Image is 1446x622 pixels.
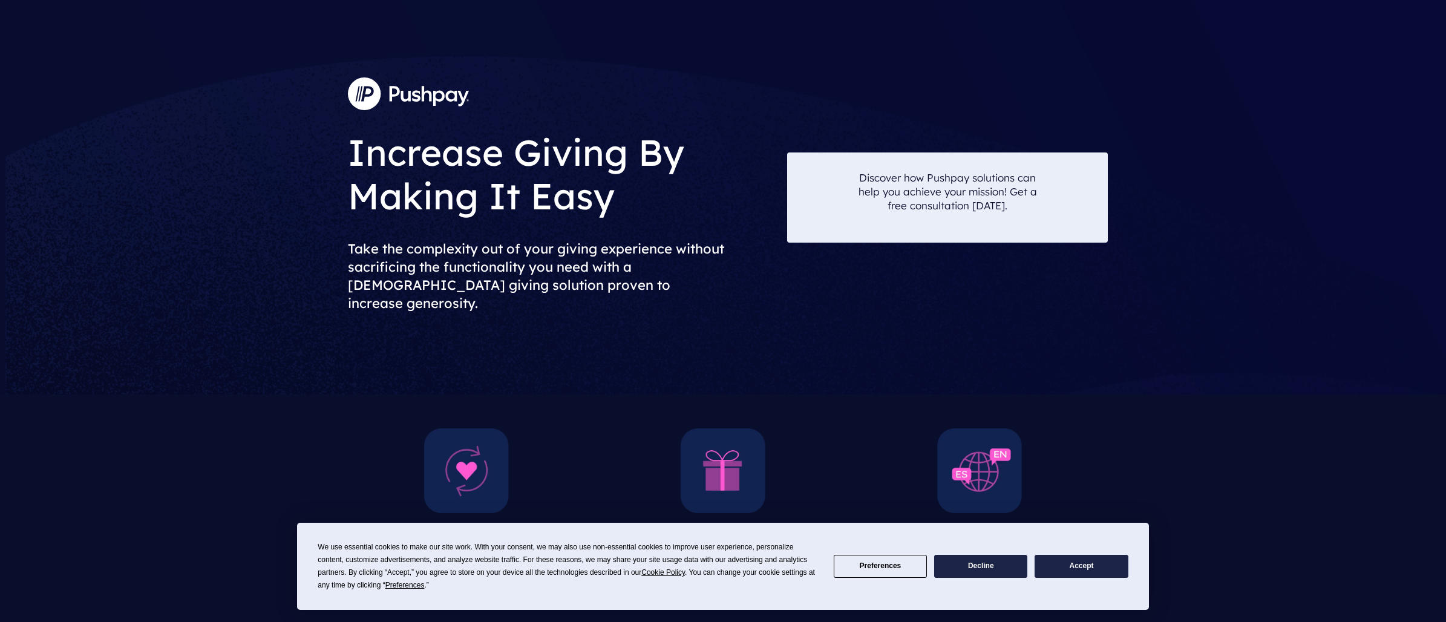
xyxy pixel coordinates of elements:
[297,523,1149,610] div: Cookie Consent Prompt
[1035,555,1128,578] button: Accept
[934,555,1027,578] button: Decline
[348,230,777,322] h2: Take the complexity out of your giving experience without sacrificing the functionality you need ...
[385,581,425,589] span: Preferences
[641,568,685,577] span: Cookie Policy
[858,171,1037,212] p: Discover how Pushpay solutions can help you achieve your mission! Get a free consultation [DATE].
[318,541,819,592] div: We use essential cookies to make our site work. With your consent, we may also use non-essential ...
[834,555,927,578] button: Preferences
[348,121,777,221] h1: Increase Giving By Making It Easy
